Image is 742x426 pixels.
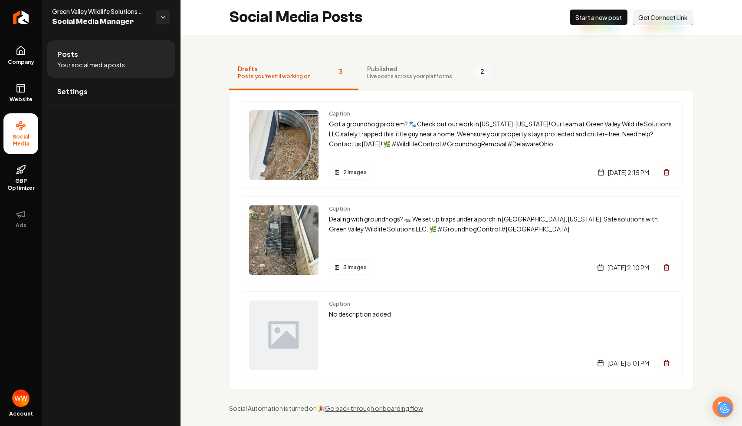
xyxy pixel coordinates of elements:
span: Account [9,410,33,417]
button: Ads [3,202,38,236]
button: DraftsPosts you're still working on3 [229,56,358,90]
button: Get Connect Link [633,10,693,25]
img: Rebolt Logo [13,10,29,24]
a: Company [3,39,38,73]
span: 3 images [343,264,367,271]
span: Company [4,59,38,66]
span: Social Automation is turned on 🎉 [229,404,325,412]
span: Live posts across your platforms [367,73,452,80]
span: Social Media [3,133,38,147]
a: Website [3,76,38,110]
span: Posts [57,49,78,59]
button: Open user button [12,390,30,407]
span: Website [6,96,36,103]
p: Got a groundhog problem? 🐾 Check out our work in [US_STATE], [US_STATE]! Our team at Green Valley... [329,119,673,149]
span: Drafts [238,64,311,73]
a: Settings [47,78,175,106]
img: Will Wallace [12,390,30,407]
p: Dealing with groundhogs? 🦡 We set up traps under a porch in [GEOGRAPHIC_DATA], [US_STATE]! Safe s... [329,214,673,234]
span: Caption [329,301,673,307]
p: No description added [329,309,673,319]
a: Post previewCaptionDealing with groundhogs? 🦡 We set up traps under a porch in [GEOGRAPHIC_DATA],... [240,196,683,284]
span: 2 [473,64,491,78]
span: [DATE] 5:01 PM [607,359,649,367]
img: Post preview [249,301,318,370]
span: Your social media posts. [57,60,127,69]
span: Posts you're still working on [238,73,311,80]
div: Open Intercom Messenger [712,396,733,417]
span: Published [367,64,452,73]
a: Post previewCaptionGot a groundhog problem? 🐾 Check out our work in [US_STATE], [US_STATE]! Our t... [240,101,683,189]
span: Caption [329,110,673,117]
h2: Social Media Posts [229,9,362,26]
a: Post previewCaptionNo description added[DATE] 5:01 PM [240,291,683,379]
img: Post preview [249,110,318,180]
span: Settings [57,86,88,97]
span: Social Media Manager [52,16,149,28]
span: [DATE] 2:15 PM [608,168,649,177]
span: Start a new post [575,13,622,22]
span: Green Valley Wildlife Solutions LLC [52,7,149,16]
span: 2 images [343,169,367,176]
span: Get Connect Link [638,13,688,22]
span: GBP Optimizer [3,178,38,192]
button: PublishedLive posts across your platforms2 [358,56,500,90]
img: Post preview [249,205,318,275]
span: [DATE] 2:10 PM [607,263,649,272]
a: GBP Optimizer [3,158,38,198]
span: 3 [332,64,350,78]
nav: Tabs [229,56,693,90]
button: Start a new post [570,10,627,25]
a: Go back through onboarding flow [325,404,423,412]
span: Caption [329,205,673,212]
span: Ads [12,222,30,229]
